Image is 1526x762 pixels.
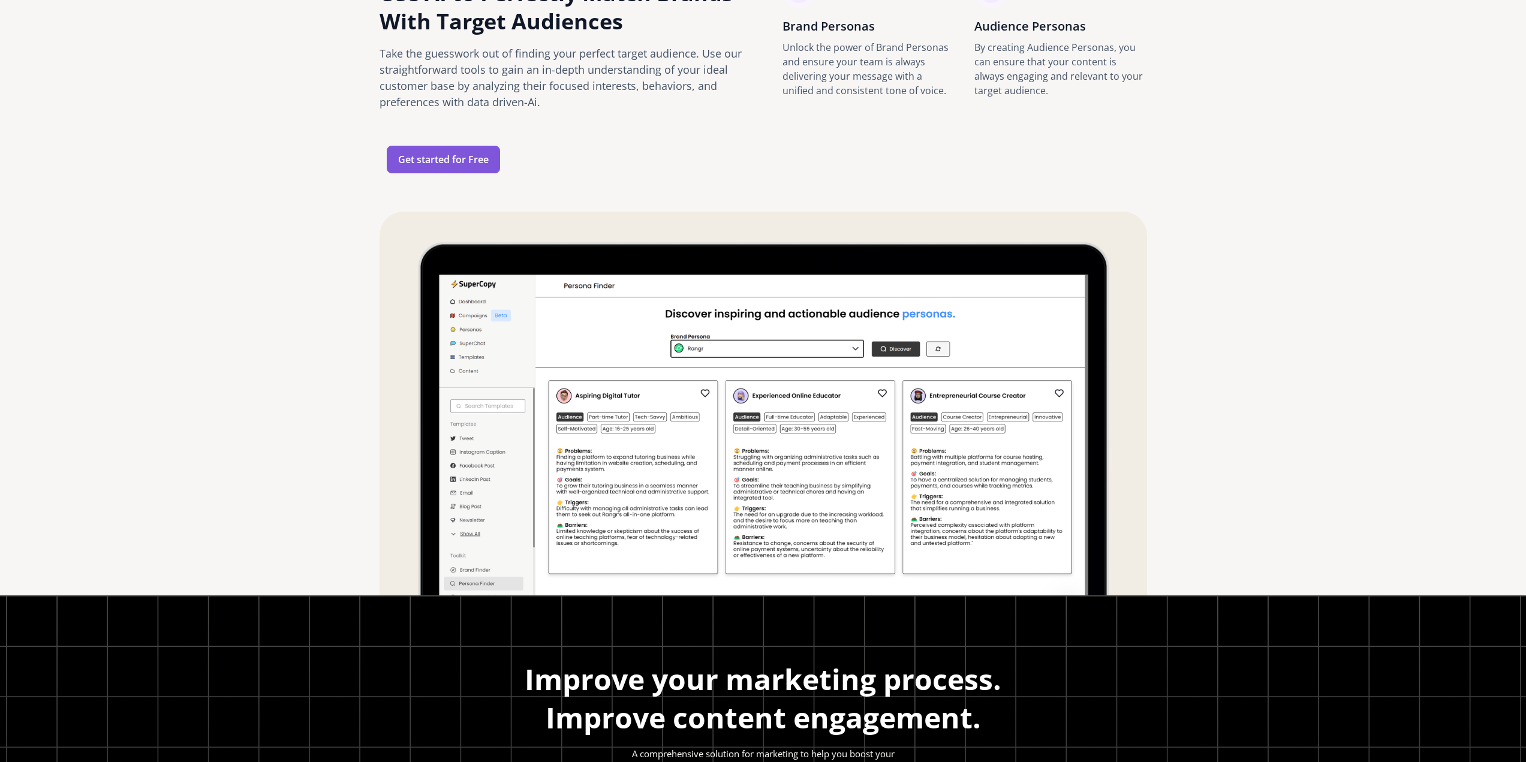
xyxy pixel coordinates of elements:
[404,660,1123,738] h1: Improve your marketing process. Improve content engagement.
[418,242,1109,624] img: Dashboard mockup
[974,17,1147,35] h3: Audience Personas
[974,40,1147,98] div: By creating Audience Personas, you can ensure that your content is always engaging and relevant t...
[782,17,955,35] h3: Brand Personas
[782,40,955,98] div: Unlock the power of Brand Personas and ensure your team is always delivering your message with a ...
[387,146,500,173] a: Get started for Free
[398,152,489,167] div: Get started for Free
[380,46,744,110] div: Take the guesswork out of finding your perfect target audience. Use our straightforward tools to ...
